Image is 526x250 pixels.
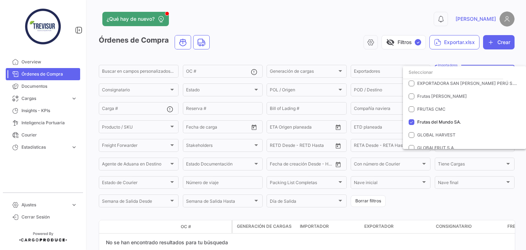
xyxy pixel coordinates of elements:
[403,66,503,79] input: dropdown search
[417,145,455,150] span: GLOBALFRUT S.A.
[417,119,461,125] span: Frutas del Mundo SA.
[417,81,522,86] span: EXPORTADORA SAN [PERSON_NAME] PERÚ S.A.C.
[417,106,445,112] span: FRUTAS CMC
[417,93,467,99] span: Frutas [PERSON_NAME]
[417,132,456,138] span: GLOBAL HARVEST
